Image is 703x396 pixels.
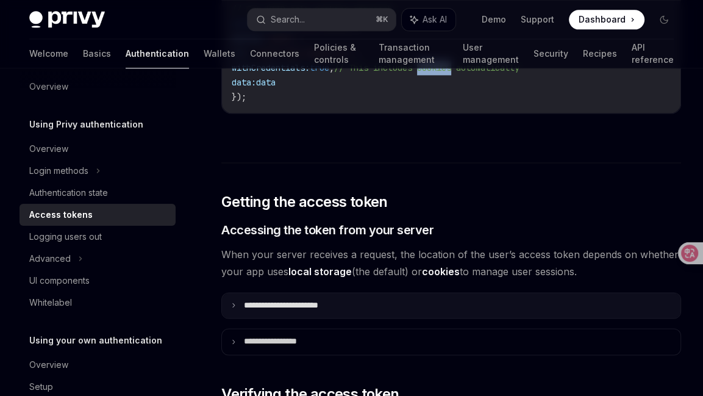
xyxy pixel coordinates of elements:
a: UI components [20,270,176,292]
span: data [256,77,276,88]
h5: Using Privy authentication [29,117,143,132]
strong: cookies [422,265,460,278]
span: When your server receives a request, the location of the user’s access token depends on whether y... [221,246,681,280]
a: Welcome [29,39,68,68]
a: Transaction management [379,39,448,68]
span: Getting the access token [221,192,388,212]
span: withCredentials: [232,62,310,73]
div: Login methods [29,164,88,178]
span: Accessing the token from your server [221,221,434,239]
a: Demo [482,13,506,26]
h5: Using your own authentication [29,333,162,348]
span: , [329,62,334,73]
div: Search... [271,12,305,27]
div: UI components [29,273,90,288]
button: Search...⌘K [248,9,396,31]
a: Authentication state [20,182,176,204]
a: Recipes [583,39,617,68]
span: // This includes cookies automatically [334,62,519,73]
a: Whitelabel [20,292,176,314]
button: Toggle dark mode [654,10,674,29]
a: Policies & controls [314,39,364,68]
a: Connectors [250,39,299,68]
span: Dashboard [579,13,626,26]
a: Overview [20,138,176,160]
span: ⌘ K [376,15,388,24]
span: Ask AI [423,13,447,26]
a: Access tokens [20,204,176,226]
a: Overview [20,354,176,376]
div: Access tokens [29,207,93,222]
a: Dashboard [569,10,644,29]
button: Ask AI [402,9,455,31]
div: Authentication state [29,185,108,200]
a: API reference [632,39,674,68]
a: Authentication [126,39,189,68]
a: Wallets [204,39,235,68]
span: true [310,62,329,73]
strong: local storage [288,265,352,278]
span: data: [232,77,256,88]
a: Security [533,39,568,68]
div: Overview [29,142,68,156]
a: Support [521,13,554,26]
div: Advanced [29,251,71,266]
div: Logging users out [29,229,102,244]
a: Logging users out [20,226,176,248]
div: Whitelabel [29,295,72,310]
span: }); [232,92,246,103]
div: Overview [29,358,68,372]
a: Basics [83,39,111,68]
img: dark logo [29,11,105,28]
a: User management [463,39,519,68]
div: Setup [29,380,53,394]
